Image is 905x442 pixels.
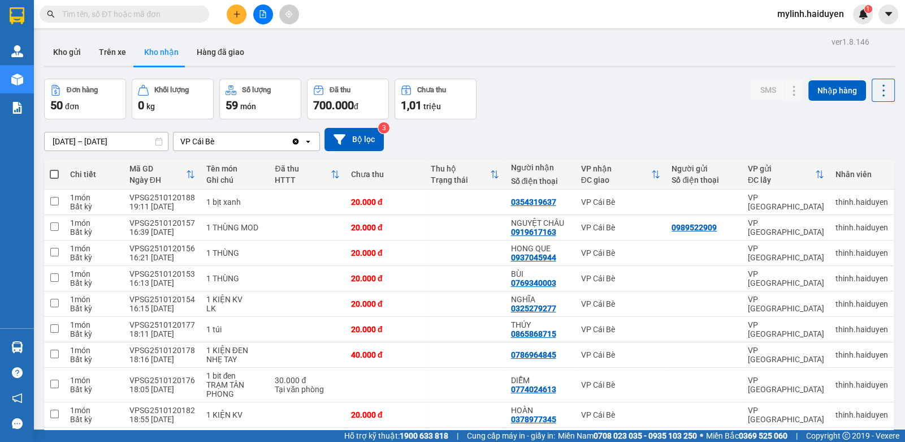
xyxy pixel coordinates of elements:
div: 1 món [70,269,118,278]
div: Nhân viên [835,170,888,179]
div: 16:13 [DATE] [129,278,195,287]
div: 20.000 đ [351,274,419,283]
div: 1 món [70,295,118,304]
div: Ngày ĐH [129,175,186,184]
div: 20.000 đ [351,410,419,419]
div: thinh.haiduyen [835,198,888,207]
span: plus [233,10,241,18]
div: 0354319637 [510,198,556,207]
div: TRẠM TÂN PHONG [206,380,264,398]
div: Người gửi [672,164,737,173]
div: 0919617163 [510,228,556,237]
div: 0378977345 [510,415,556,424]
button: Đơn hàng50đơn [44,79,126,119]
div: thinh.haiduyen [835,299,888,308]
span: Miền Nam [558,430,697,442]
div: Số điện thoại [672,175,737,184]
img: icon-new-feature [858,9,868,19]
div: thinh.haiduyen [835,380,888,389]
div: VP [GEOGRAPHIC_DATA] [748,376,824,394]
div: Bất kỳ [70,202,118,211]
span: mylinh.haiduyen [768,7,853,21]
div: VP Cái Bè [581,299,661,308]
div: VPSG2510120156 [129,244,195,253]
th: Toggle SortBy [124,160,201,190]
sup: 1 [864,5,872,13]
div: VP Cái Bè [180,136,214,147]
div: Bất kỳ [70,278,118,287]
span: triệu [423,102,441,111]
div: VP [GEOGRAPHIC_DATA] [748,320,824,338]
div: 18:11 [DATE] [129,329,195,338]
div: 20.000 đ [351,248,419,258]
span: Miền Bắc [706,430,787,442]
span: caret-down [884,9,894,19]
div: 0769340003 [510,278,556,287]
div: 0937045944 [510,253,556,262]
span: Cung cấp máy in - giấy in: [467,430,555,442]
div: thinh.haiduyen [835,274,888,283]
div: thinh.haiduyen [835,223,888,232]
span: | [457,430,458,442]
input: Tìm tên, số ĐT hoặc mã đơn [62,8,196,20]
div: VPSG2510120177 [129,320,195,329]
div: 1 món [70,406,118,415]
div: BÙI [510,269,569,278]
div: HTTT [275,175,331,184]
span: file-add [259,10,267,18]
button: file-add [253,5,273,24]
span: 59 [226,98,238,112]
div: Bất kỳ [70,385,118,394]
div: 1 KIỆN KV [206,295,264,304]
button: Bộ lọc [324,128,384,151]
span: 1 [866,5,870,13]
button: Khối lượng0kg [132,79,214,119]
div: 16:21 [DATE] [129,253,195,262]
img: warehouse-icon [11,341,23,353]
div: 0786964845 [510,350,556,359]
div: 1 KIỆN ĐEN [206,346,264,355]
div: VP Cái Bè [581,325,661,334]
div: VPSG2510120176 [129,376,195,385]
div: Chưa thu [417,86,446,94]
button: Đã thu700.000đ [307,79,389,119]
div: Ghi chú [206,175,264,184]
div: Bất kỳ [70,228,118,237]
button: Số lượng59món [219,79,301,119]
div: VPSG2510120188 [129,193,195,202]
div: DIỄM [510,376,569,385]
div: 1 bit đen [206,371,264,380]
div: Thu hộ [431,164,490,173]
span: question-circle [12,367,23,378]
th: Toggle SortBy [269,160,345,190]
input: Select a date range. [45,132,168,151]
div: Số lượng [242,86,271,94]
span: aim [285,10,293,18]
div: 1 bịt xanh [206,198,264,207]
span: 700.000 [313,98,354,112]
div: NHẸ TAY [206,355,264,364]
span: message [12,418,23,429]
div: ĐC giao [581,175,652,184]
div: Đơn hàng [67,86,98,94]
strong: 0708 023 035 - 0935 103 250 [594,431,697,440]
div: 0989522909 [672,223,717,232]
div: Mã GD [129,164,186,173]
div: 20.000 đ [351,198,419,207]
button: Kho gửi [44,38,90,66]
div: 1 KIỆN KV [206,410,264,419]
div: VPSG2510120182 [129,406,195,415]
div: 0865868715 [510,329,556,338]
svg: open [304,137,313,146]
span: 1,01 [401,98,422,112]
span: đơn [65,102,79,111]
div: VP Cái Bè [581,410,661,419]
button: Hàng đã giao [188,38,253,66]
span: copyright [842,432,850,440]
div: ĐC lấy [748,175,815,184]
img: warehouse-icon [11,45,23,57]
div: 16:39 [DATE] [129,228,195,237]
div: VPSG2510120157 [129,218,195,228]
div: VPSG2510120154 [129,295,195,304]
div: thinh.haiduyen [835,325,888,334]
